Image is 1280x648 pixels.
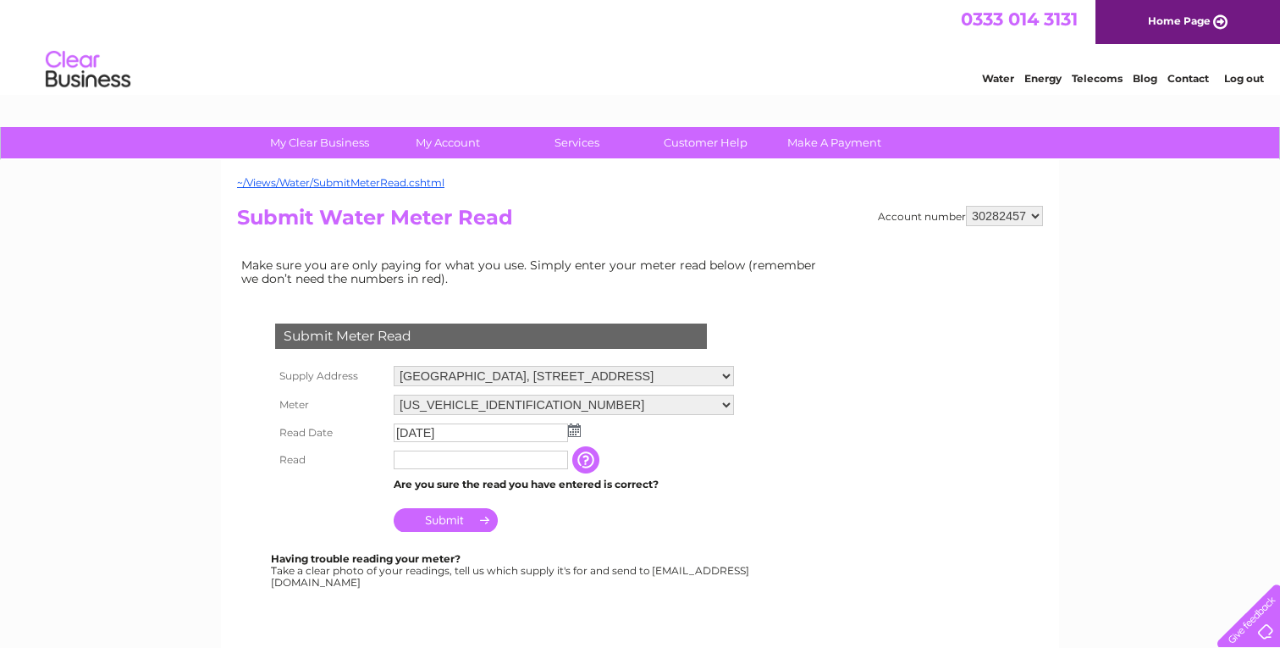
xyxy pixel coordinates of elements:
[1133,72,1157,85] a: Blog
[237,176,444,189] a: ~/Views/Water/SubmitMeterRead.cshtml
[237,206,1043,238] h2: Submit Water Meter Read
[764,127,904,158] a: Make A Payment
[982,72,1014,85] a: Water
[271,552,461,565] b: Having trouble reading your meter?
[275,324,707,349] div: Submit Meter Read
[1024,72,1062,85] a: Energy
[389,474,738,496] td: Are you sure the read you have entered is correct?
[1167,72,1209,85] a: Contact
[271,419,389,446] th: Read Date
[394,508,498,532] input: Submit
[241,9,1041,82] div: Clear Business is a trading name of Verastar Limited (registered in [GEOGRAPHIC_DATA] No. 3667643...
[572,446,603,474] input: Information
[568,424,581,437] img: ...
[378,127,518,158] a: My Account
[1224,72,1264,85] a: Log out
[237,254,830,290] td: Make sure you are only paying for what you use. Simply enter your meter read below (remember we d...
[271,390,389,419] th: Meter
[45,44,131,96] img: logo.png
[250,127,389,158] a: My Clear Business
[961,8,1078,30] a: 0333 014 3131
[271,553,752,588] div: Take a clear photo of your readings, tell us which supply it's for and send to [EMAIL_ADDRESS][DO...
[878,206,1043,226] div: Account number
[271,446,389,474] th: Read
[507,127,647,158] a: Services
[1072,72,1123,85] a: Telecoms
[271,362,389,390] th: Supply Address
[636,127,775,158] a: Customer Help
